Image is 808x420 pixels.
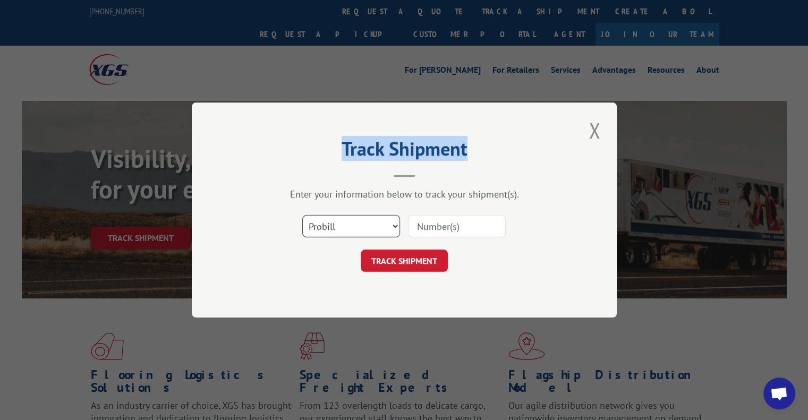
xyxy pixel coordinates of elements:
[763,378,795,409] a: Open chat
[245,188,564,200] div: Enter your information below to track your shipment(s).
[361,250,448,272] button: TRACK SHIPMENT
[408,215,506,237] input: Number(s)
[245,141,564,161] h2: Track Shipment
[585,116,603,145] button: Close modal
